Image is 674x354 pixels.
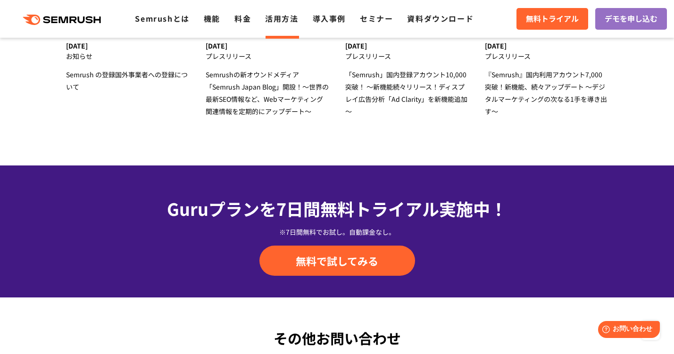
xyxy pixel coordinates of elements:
a: 無料トライアル [516,8,588,30]
span: 『Semrush』国内利用アカウント7,000突破！新機能、続々アップデート ～デジタルマーケティングの次なる1手を導き出す～ [485,70,607,116]
a: [DATE] お知らせ Semrush の登録国外事業者への登録について [66,42,189,93]
span: 無料トライアル [526,13,579,25]
a: 活用方法 [265,13,298,24]
a: 無料で試してみる [259,246,415,276]
div: ※7日間無料でお試し。自動課金なし。 [90,227,585,237]
a: 機能 [204,13,220,24]
div: Guruプランを7日間 [90,196,585,221]
a: [DATE] プレスリリース Semrushの新オウンドメディア 「Semrush Japan Blog」開設！～世界の最新SEO情報など、Webマーケティング関連情報を定期的にアップデート～ [206,42,329,117]
iframe: Help widget launcher [590,317,664,344]
div: その他お問い合わせ [90,328,585,349]
div: プレスリリース [345,50,468,62]
a: セミナー [360,13,393,24]
div: プレスリリース [485,50,608,62]
span: 「Semrush」国内登録アカウント10,000突破！ ～新機能続々リリース！ディスプレイ広告分析「Ad Clarity」を新機能追加～ [345,70,467,116]
div: プレスリリース [206,50,329,62]
span: 無料で試してみる [296,254,378,268]
span: 無料トライアル実施中！ [320,196,507,221]
span: Semrush の登録国外事業者への登録について [66,70,188,91]
div: [DATE] [66,42,189,50]
div: お知らせ [66,50,189,62]
a: 料金 [234,13,251,24]
div: [DATE] [345,42,468,50]
span: Semrushの新オウンドメディア 「Semrush Japan Blog」開設！～世界の最新SEO情報など、Webマーケティング関連情報を定期的にアップデート～ [206,70,329,116]
div: [DATE] [485,42,608,50]
a: 導入事例 [313,13,346,24]
a: [DATE] プレスリリース 『Semrush』国内利用アカウント7,000突破！新機能、続々アップデート ～デジタルマーケティングの次なる1手を導き出す～ [485,42,608,117]
span: デモを申し込む [605,13,657,25]
a: デモを申し込む [595,8,667,30]
a: Semrushとは [135,13,189,24]
a: 資料ダウンロード [407,13,474,24]
a: [DATE] プレスリリース 「Semrush」国内登録アカウント10,000突破！ ～新機能続々リリース！ディスプレイ広告分析「Ad Clarity」を新機能追加～ [345,42,468,117]
div: [DATE] [206,42,329,50]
